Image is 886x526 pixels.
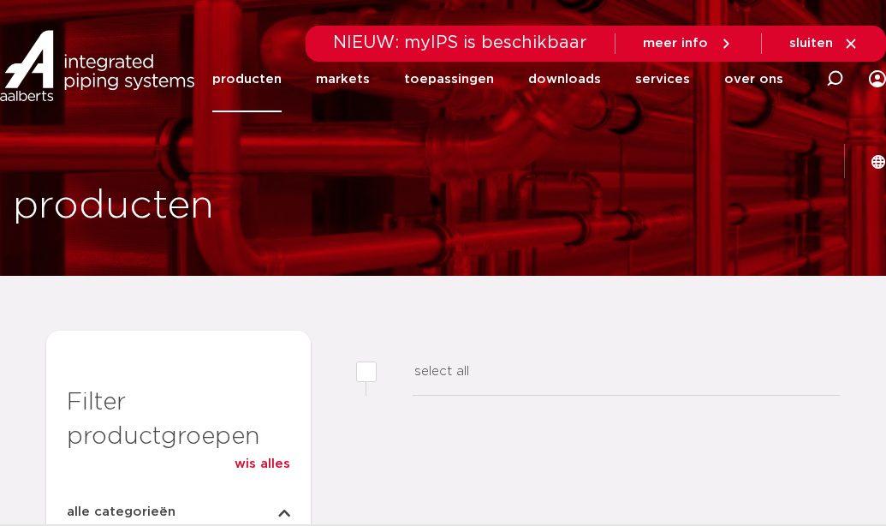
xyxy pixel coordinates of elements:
[235,454,290,475] a: wis alles
[356,362,377,382] input: select all
[235,457,290,470] span: wis alles
[643,37,708,50] span: meer info
[67,386,290,454] h3: Filter productgroepen
[316,46,370,112] a: markets
[13,179,214,234] h1: producten
[789,37,833,50] span: sluiten
[724,46,783,112] a: over ons
[356,362,469,382] label: select all
[643,36,734,51] a: meer info
[869,60,886,98] div: my IPS
[67,502,290,523] button: alle categorieën
[404,46,494,112] a: toepassingen
[212,46,282,112] a: producten
[789,36,859,51] a: sluiten
[528,46,601,112] a: downloads
[67,502,175,523] span: alle categorieën
[333,34,587,51] span: NIEUW: myIPS is beschikbaar
[212,46,783,112] nav: Menu
[635,46,690,112] a: services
